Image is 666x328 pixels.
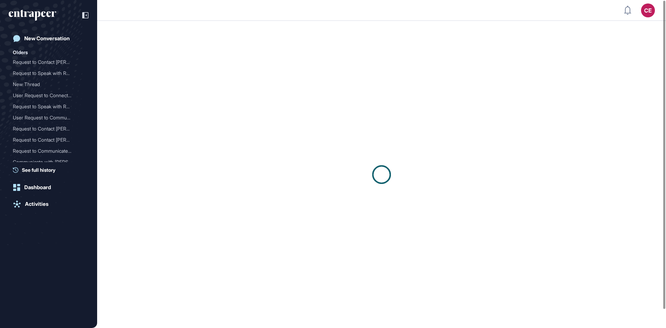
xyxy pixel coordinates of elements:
[13,134,84,145] div: Request to Contact Reesee
[13,101,79,112] div: Request to Speak with Ree...
[13,68,84,79] div: Request to Speak with Reese
[13,68,79,79] div: Request to Speak with Ree...
[13,57,79,68] div: Request to Contact [PERSON_NAME]
[13,90,79,101] div: User Request to Connect w...
[13,157,79,168] div: Communicate with [PERSON_NAME]
[13,123,84,134] div: Request to Contact Rees
[13,157,84,168] div: Communicate with Reese
[13,48,28,57] div: Olders
[9,32,88,45] a: New Conversation
[9,10,56,21] div: entrapeer-logo
[13,166,88,174] a: See full history
[13,57,84,68] div: Request to Contact Reese
[24,35,70,42] div: New Conversation
[25,201,49,207] div: Activities
[13,134,79,145] div: Request to Contact [PERSON_NAME]
[13,112,79,123] div: User Request to Communica...
[13,145,84,157] div: Request to Communicate with Reese
[13,112,84,123] div: User Request to Communicate with Reese
[13,123,79,134] div: Request to Contact [PERSON_NAME]
[22,166,55,174] span: See full history
[13,90,84,101] div: User Request to Connect with Reese
[9,197,88,211] a: Activities
[641,3,655,17] button: CE
[13,79,79,90] div: New Thread
[13,145,79,157] div: Request to Communicate wi...
[13,101,84,112] div: Request to Speak with Reese
[13,79,84,90] div: New Thread
[9,180,88,194] a: Dashboard
[24,184,51,191] div: Dashboard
